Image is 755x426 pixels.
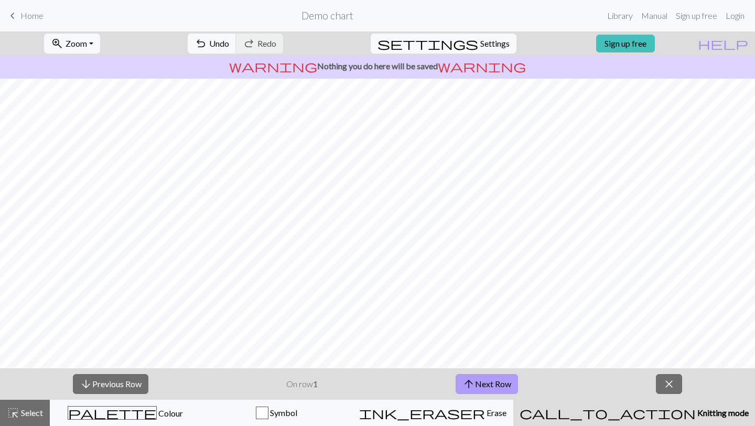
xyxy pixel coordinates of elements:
[268,408,297,418] span: Symbol
[66,38,87,48] span: Zoom
[663,377,675,391] span: close
[462,377,475,391] span: arrow_upward
[44,34,100,54] button: Zoom
[371,34,516,54] button: SettingsSettings
[201,400,353,426] button: Symbol
[359,406,485,420] span: ink_eraser
[4,60,751,72] p: Nothing you do here will be saved
[195,36,207,51] span: undo
[7,406,19,420] span: highlight_alt
[73,374,148,394] button: Previous Row
[377,37,478,50] i: Settings
[438,59,526,73] span: warning
[596,35,655,52] a: Sign up free
[696,408,749,418] span: Knitting mode
[209,38,229,48] span: Undo
[698,36,748,51] span: help
[485,408,506,418] span: Erase
[51,36,63,51] span: zoom_in
[19,408,43,418] span: Select
[6,8,19,23] span: keyboard_arrow_left
[603,5,637,26] a: Library
[456,374,518,394] button: Next Row
[721,5,749,26] a: Login
[672,5,721,26] a: Sign up free
[480,37,510,50] span: Settings
[50,400,201,426] button: Colour
[157,408,183,418] span: Colour
[352,400,513,426] button: Erase
[20,10,44,20] span: Home
[637,5,672,26] a: Manual
[301,9,353,22] h2: Demo chart
[377,36,478,51] span: settings
[313,379,318,389] strong: 1
[6,7,44,25] a: Home
[513,400,755,426] button: Knitting mode
[80,377,92,391] span: arrow_downward
[229,59,317,73] span: warning
[188,34,236,54] button: Undo
[68,406,156,420] span: palette
[520,406,696,420] span: call_to_action
[286,378,318,390] p: On row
